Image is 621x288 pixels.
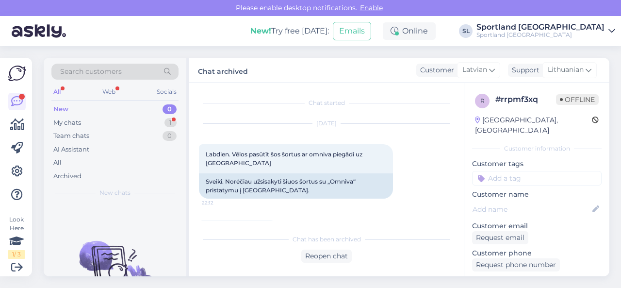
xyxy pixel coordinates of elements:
[53,104,68,114] div: New
[60,67,122,77] span: Search customers
[163,131,177,141] div: 0
[459,24,473,38] div: SL
[199,119,454,128] div: [DATE]
[53,131,89,141] div: Team chats
[100,85,117,98] div: Web
[99,188,131,197] span: New chats
[473,204,590,215] input: Add name
[163,104,177,114] div: 0
[206,151,364,167] span: Labdien. Vēlos pasūtīt šos šortus ar omniva piegādi uz [GEOGRAPHIC_DATA]
[199,99,454,107] div: Chat started
[476,23,615,39] a: Sportland [GEOGRAPHIC_DATA]Sportland [GEOGRAPHIC_DATA]
[495,94,556,105] div: # rrpmf3xq
[556,94,599,105] span: Offline
[333,22,371,40] button: Emails
[53,171,82,181] div: Archived
[475,115,592,136] div: [GEOGRAPHIC_DATA], [GEOGRAPHIC_DATA]
[383,22,436,40] div: Online
[155,85,179,98] div: Socials
[8,66,26,81] img: Askly Logo
[476,23,605,31] div: Sportland [GEOGRAPHIC_DATA]
[53,145,89,154] div: AI Assistant
[508,65,539,75] div: Support
[472,258,560,271] div: Request phone number
[476,31,605,39] div: Sportland [GEOGRAPHIC_DATA]
[472,248,602,258] p: Customer phone
[480,97,485,104] span: r
[250,25,329,37] div: Try free [DATE]:
[357,3,386,12] span: Enable
[8,215,25,259] div: Look Here
[199,173,393,199] div: Sveiki. Norėčiau užsisakyti šiuos šortus su „Omniva“ pristatymu į [GEOGRAPHIC_DATA].
[472,144,602,153] div: Customer information
[53,118,81,128] div: My chats
[164,118,177,128] div: 1
[293,235,361,244] span: Chat has been archived
[548,65,584,75] span: Lithuanian
[250,26,271,35] b: New!
[472,275,602,286] p: Visited pages
[301,250,352,263] div: Reopen chat
[472,159,602,169] p: Customer tags
[472,231,528,244] div: Request email
[53,158,62,168] div: All
[198,64,248,77] label: Chat archived
[416,65,454,75] div: Customer
[202,199,238,206] span: 22:12
[51,85,63,98] div: All
[472,221,602,231] p: Customer email
[472,189,602,200] p: Customer name
[462,65,487,75] span: Latvian
[8,250,25,259] div: 1 / 3
[472,171,602,186] input: Add a tag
